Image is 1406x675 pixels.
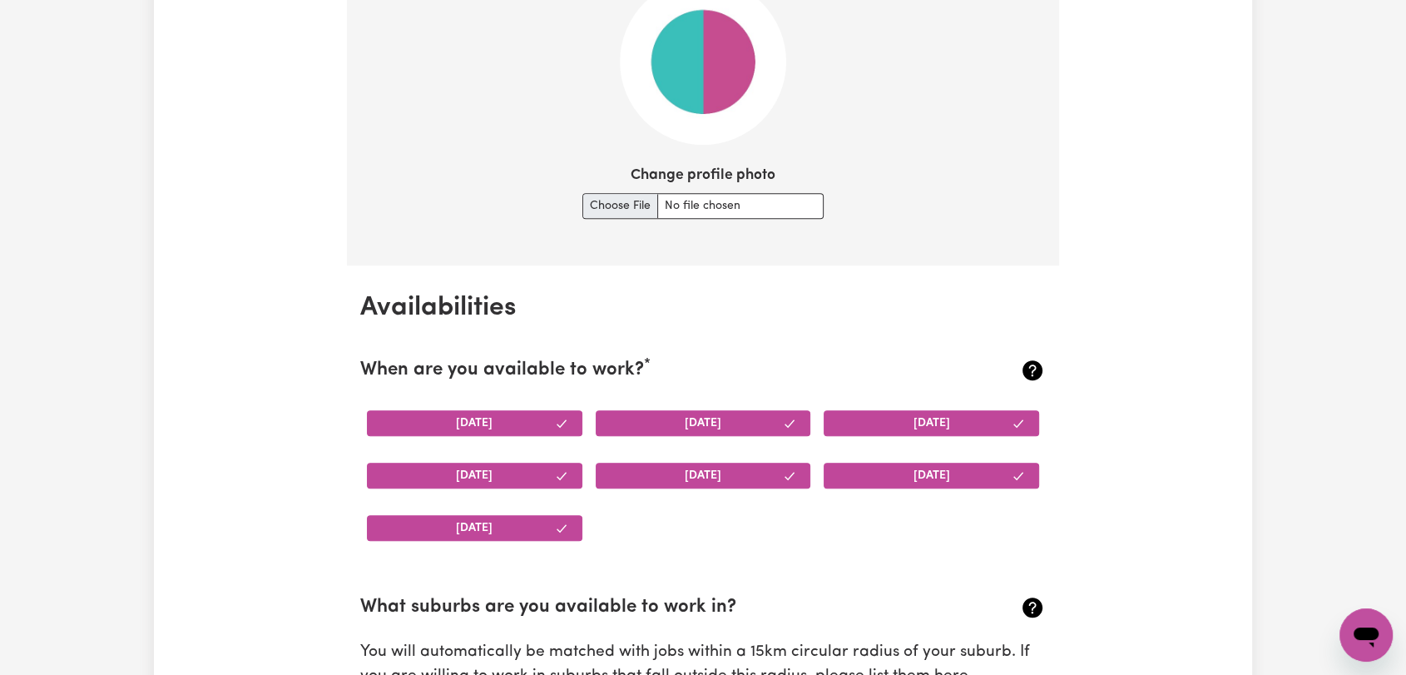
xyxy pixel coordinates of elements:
iframe: Button to launch messaging window [1339,608,1393,662]
label: Change profile photo [631,165,775,186]
button: [DATE] [824,410,1039,436]
button: [DATE] [596,410,811,436]
button: [DATE] [367,410,582,436]
button: [DATE] [367,515,582,541]
h2: What suburbs are you available to work in? [360,597,932,619]
button: [DATE] [596,463,811,489]
h2: Availabilities [360,292,1046,324]
h2: When are you available to work? [360,360,932,382]
button: [DATE] [824,463,1039,489]
button: [DATE] [367,463,582,489]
